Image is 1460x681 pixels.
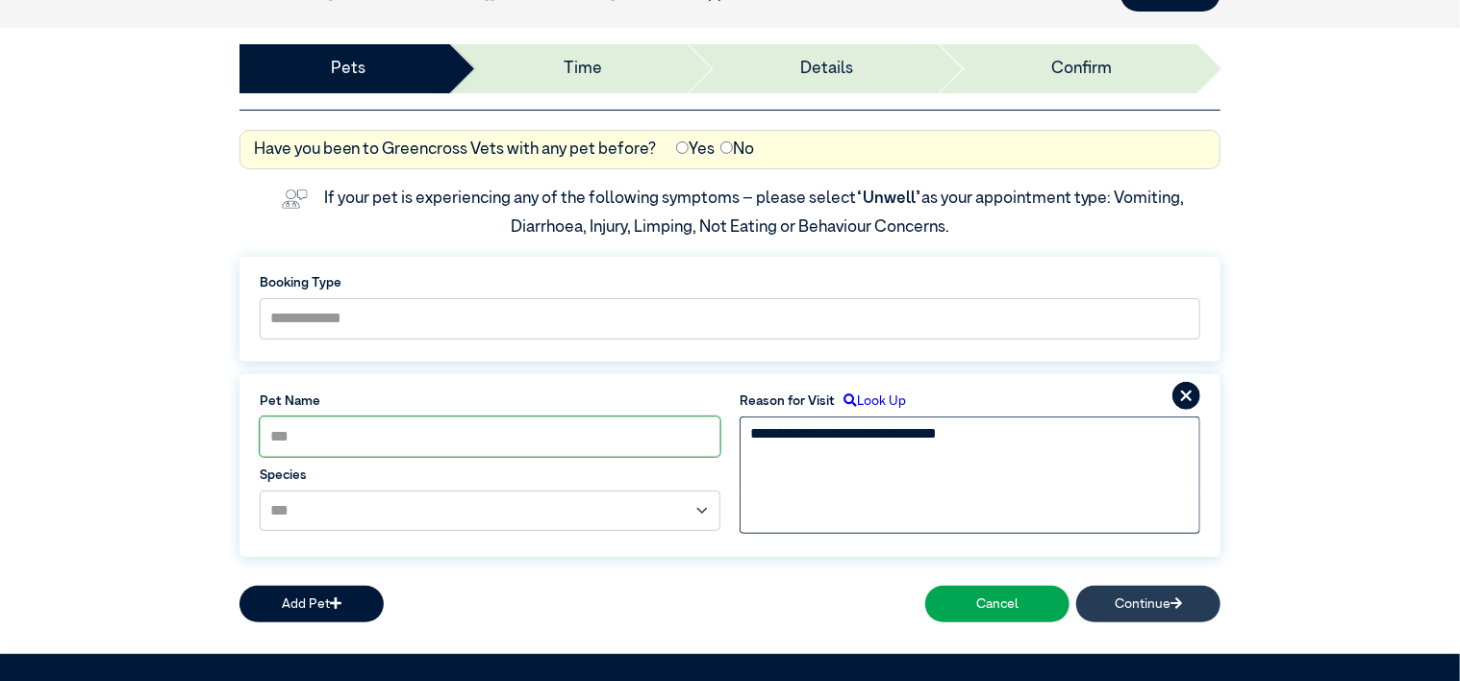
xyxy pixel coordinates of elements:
input: Yes [676,141,689,154]
label: Species [260,466,720,485]
button: Cancel [925,586,1070,621]
label: Yes [676,138,715,163]
span: “Unwell” [856,190,921,207]
input: No [720,141,733,154]
label: Pet Name [260,391,720,411]
label: Look Up [835,391,906,411]
label: Reason for Visit [740,391,835,411]
a: Pets [331,57,365,82]
label: If your pet is experiencing any of the following symptoms – please select as your appointment typ... [324,190,1188,236]
label: No [720,138,754,163]
button: Continue [1076,586,1221,621]
label: Booking Type [260,273,1200,292]
img: vet [275,183,315,215]
label: Have you been to Greencross Vets with any pet before? [254,138,657,163]
button: Add Pet [239,586,384,621]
